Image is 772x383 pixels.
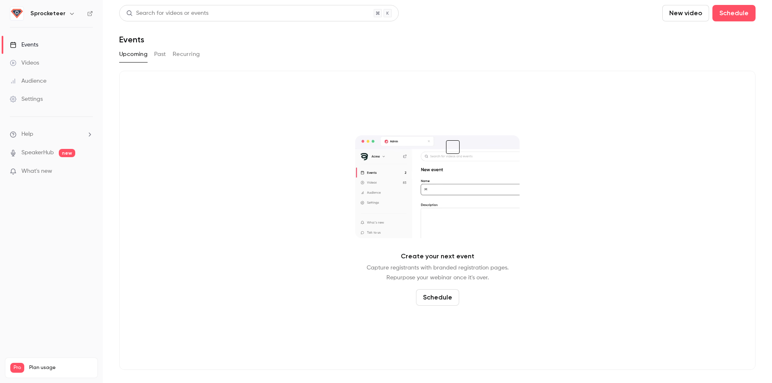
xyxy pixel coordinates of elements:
h6: Sprocketeer [30,9,65,18]
div: Settings [10,95,43,103]
button: Schedule [712,5,756,21]
span: Help [21,130,33,139]
button: New video [662,5,709,21]
button: Upcoming [119,48,148,61]
button: Past [154,48,166,61]
a: SpeakerHub [21,149,54,157]
button: Schedule [416,289,459,306]
p: Capture registrants with branded registration pages. Repurpose your webinar once it's over. [367,263,509,283]
h1: Events [119,35,144,44]
li: help-dropdown-opener [10,130,93,139]
div: Events [10,41,38,49]
div: Audience [10,77,46,85]
span: new [59,149,75,157]
p: Create your next event [401,251,474,261]
button: Recurring [173,48,200,61]
span: What's new [21,167,52,176]
span: Pro [10,363,24,373]
img: Sprocketeer [10,7,23,20]
div: Search for videos or events [126,9,208,18]
iframe: Noticeable Trigger [83,168,93,175]
span: Plan usage [29,364,92,371]
div: Videos [10,59,39,67]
